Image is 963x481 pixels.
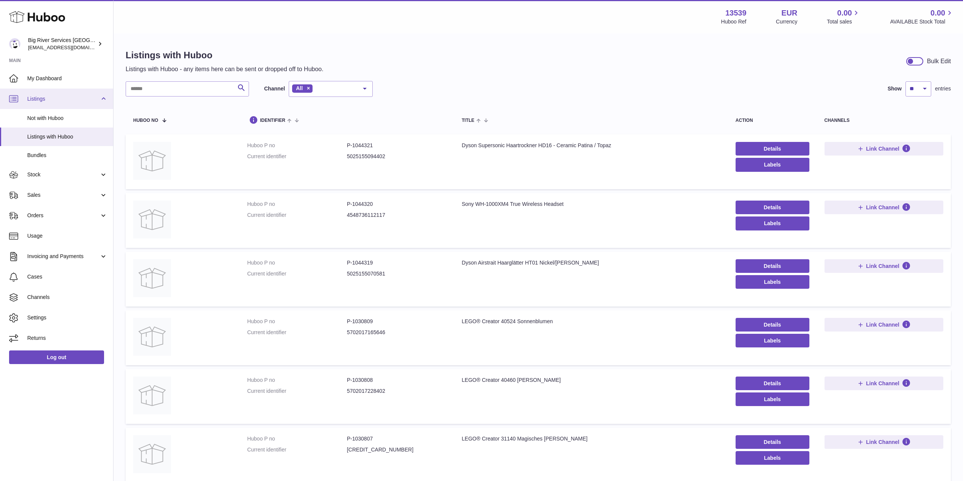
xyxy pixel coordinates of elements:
dt: Current identifier [247,329,347,336]
span: 0.00 [930,8,945,18]
label: Channel [264,85,285,92]
div: Currency [776,18,798,25]
img: Dyson Airstrait Haarglätter HT01 Nickel/Kupfer [133,259,171,297]
dt: Current identifier [247,270,347,277]
a: Details [736,435,809,449]
span: Link Channel [866,321,899,328]
span: Link Channel [866,263,899,269]
dt: Huboo P no [247,435,347,442]
div: Huboo Ref [721,18,747,25]
a: Log out [9,350,104,364]
span: Orders [27,212,100,219]
button: Labels [736,216,809,230]
span: Cases [27,273,107,280]
dt: Current identifier [247,153,347,160]
a: 0.00 Total sales [827,8,860,25]
h1: Listings with Huboo [126,49,324,61]
span: Link Channel [866,145,899,152]
span: All [296,85,303,91]
span: identifier [260,118,285,123]
dt: Huboo P no [247,318,347,325]
button: Link Channel [825,318,943,332]
button: Link Channel [825,201,943,214]
button: Labels [736,158,809,171]
span: Sales [27,191,100,199]
dd: [CREDIT_CARD_NUMBER] [347,446,447,453]
dt: Current identifier [247,446,347,453]
a: Details [736,142,809,156]
button: Labels [736,451,809,465]
div: LEGO® Creator 31140 Magisches [PERSON_NAME] [462,435,720,442]
dd: 5025155094402 [347,153,447,160]
button: Link Channel [825,259,943,273]
dt: Huboo P no [247,377,347,384]
span: [EMAIL_ADDRESS][DOMAIN_NAME] [28,44,111,50]
dd: 4548736112117 [347,212,447,219]
button: Labels [736,392,809,406]
img: Sony WH-1000XM4 True Wireless Headset [133,201,171,238]
img: de-logistics@bigriverintl.com [9,38,20,50]
dt: Huboo P no [247,259,347,266]
div: channels [825,118,943,123]
button: Labels [736,334,809,347]
span: My Dashboard [27,75,107,82]
span: Settings [27,314,107,321]
span: title [462,118,474,123]
dd: P-1044320 [347,201,447,208]
dt: Current identifier [247,212,347,219]
div: LEGO® Creator 40524 Sonnenblumen [462,318,720,325]
dd: P-1030808 [347,377,447,384]
a: 0.00 AVAILABLE Stock Total [890,8,954,25]
a: Details [736,259,809,273]
img: LEGO® Creator 31140 Magisches Einhorn [133,435,171,473]
dd: 5025155070581 [347,270,447,277]
div: action [736,118,809,123]
img: LEGO® Creator 40524 Sonnenblumen [133,318,171,356]
dd: P-1030809 [347,318,447,325]
button: Link Channel [825,435,943,449]
div: Bulk Edit [927,57,951,65]
span: Returns [27,335,107,342]
span: Not with Huboo [27,115,107,122]
span: Total sales [827,18,860,25]
span: Listings [27,95,100,103]
button: Link Channel [825,377,943,390]
div: Big River Services [GEOGRAPHIC_DATA] [28,37,96,51]
dd: P-1044319 [347,259,447,266]
a: Details [736,377,809,390]
strong: EUR [781,8,797,18]
dd: P-1044321 [347,142,447,149]
span: Channels [27,294,107,301]
dd: 5702017228402 [347,388,447,395]
p: Listings with Huboo - any items here can be sent or dropped off to Huboo. [126,65,324,73]
a: Details [736,318,809,332]
button: Link Channel [825,142,943,156]
span: 0.00 [837,8,852,18]
img: LEGO® Creator 40460 Rosen [133,377,171,414]
span: Listings with Huboo [27,133,107,140]
span: Bundles [27,152,107,159]
dd: 5702017165646 [347,329,447,336]
span: Link Channel [866,380,899,387]
span: entries [935,85,951,92]
img: Dyson Supersonic Haartrockner HD16 - Ceramic Patina / Topaz [133,142,171,180]
dt: Current identifier [247,388,347,395]
span: Huboo no [133,118,158,123]
span: Invoicing and Payments [27,253,100,260]
button: Labels [736,275,809,289]
div: Sony WH-1000XM4 True Wireless Headset [462,201,720,208]
label: Show [888,85,902,92]
div: Dyson Airstrait Haarglätter HT01 Nickel/[PERSON_NAME] [462,259,720,266]
div: Dyson Supersonic Haartrockner HD16 - Ceramic Patina / Topaz [462,142,720,149]
strong: 13539 [725,8,747,18]
dd: P-1030807 [347,435,447,442]
span: Link Channel [866,204,899,211]
span: AVAILABLE Stock Total [890,18,954,25]
div: LEGO® Creator 40460 [PERSON_NAME] [462,377,720,384]
dt: Huboo P no [247,201,347,208]
span: Stock [27,171,100,178]
dt: Huboo P no [247,142,347,149]
span: Link Channel [866,439,899,445]
span: Usage [27,232,107,240]
a: Details [736,201,809,214]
